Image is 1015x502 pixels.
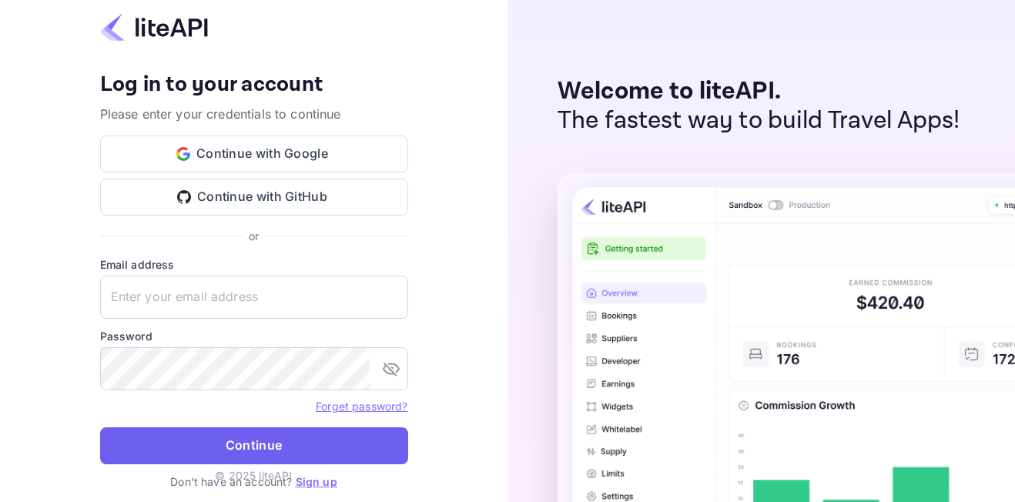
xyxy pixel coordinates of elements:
[558,106,960,136] p: The fastest way to build Travel Apps!
[100,427,408,464] button: Continue
[296,475,337,488] a: Sign up
[558,77,960,106] p: Welcome to liteAPI.
[100,256,408,273] label: Email address
[215,467,292,484] p: © 2025 liteAPI
[100,136,408,172] button: Continue with Google
[100,179,408,216] button: Continue with GitHub
[316,398,407,413] a: Forget password?
[249,228,259,244] p: or
[316,400,407,413] a: Forget password?
[100,328,408,344] label: Password
[100,105,408,123] p: Please enter your credentials to continue
[100,474,408,490] p: Don't have an account?
[100,12,208,42] img: liteapi
[100,72,408,99] h4: Log in to your account
[100,276,408,319] input: Enter your email address
[376,353,407,384] button: toggle password visibility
